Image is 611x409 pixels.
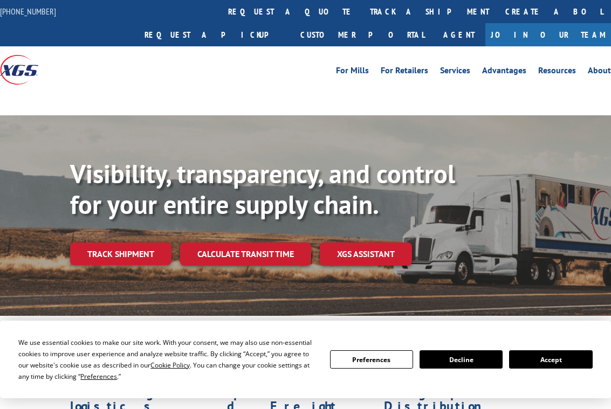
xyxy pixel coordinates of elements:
a: Customer Portal [292,23,432,46]
a: Request a pickup [136,23,292,46]
a: Services [440,66,470,78]
a: Agent [432,23,485,46]
button: Preferences [330,350,413,369]
div: We use essential cookies to make our site work. With your consent, we may also use non-essential ... [18,337,317,382]
button: Accept [509,350,592,369]
button: Decline [420,350,503,369]
a: Calculate transit time [180,242,311,266]
a: Resources [538,66,576,78]
a: About [588,66,611,78]
a: Join Our Team [485,23,611,46]
a: XGS ASSISTANT [320,242,412,266]
a: For Retailers [381,66,428,78]
span: Preferences [80,372,117,381]
a: Track shipment [70,242,171,265]
a: Advantages [482,66,526,78]
span: Cookie Policy [150,361,190,370]
a: For Mills [336,66,369,78]
b: Visibility, transparency, and control for your entire supply chain. [70,157,455,221]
